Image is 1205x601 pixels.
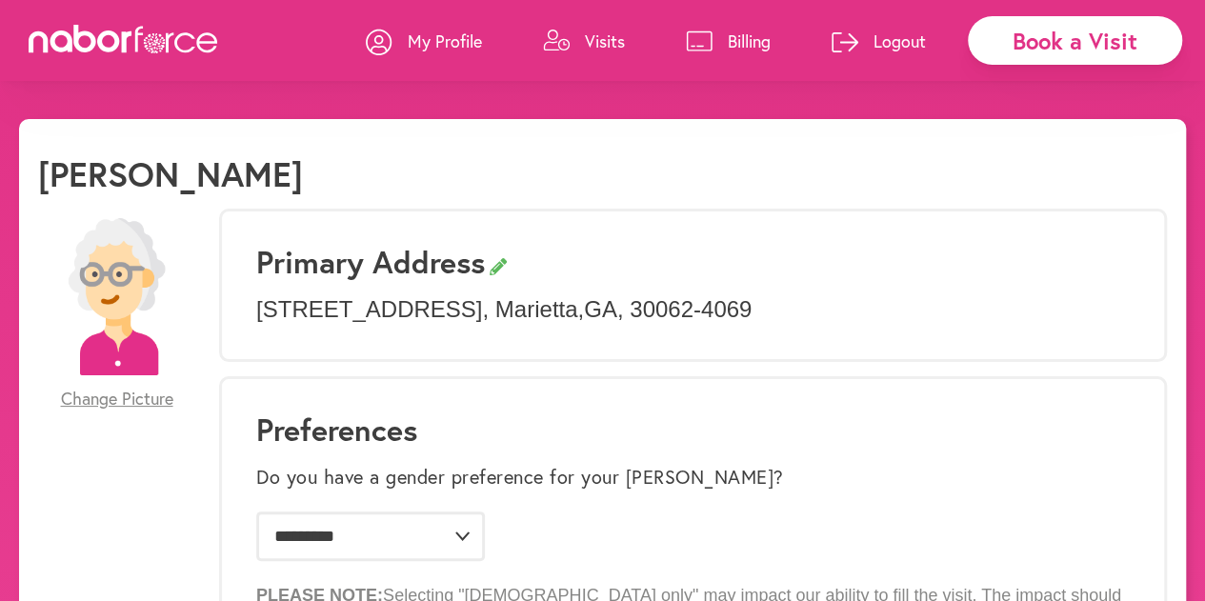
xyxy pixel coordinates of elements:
[256,411,1130,448] h1: Preferences
[256,244,1130,280] h3: Primary Address
[38,153,303,194] h1: [PERSON_NAME]
[686,12,771,70] a: Billing
[585,30,625,52] p: Visits
[968,16,1182,65] div: Book a Visit
[874,30,926,52] p: Logout
[408,30,482,52] p: My Profile
[256,296,1130,324] p: [STREET_ADDRESS] , Marietta , GA , 30062-4069
[543,12,625,70] a: Visits
[366,12,482,70] a: My Profile
[832,12,926,70] a: Logout
[256,466,784,489] label: Do you have a gender preference for your [PERSON_NAME]?
[728,30,771,52] p: Billing
[38,218,195,375] img: efc20bcf08b0dac87679abea64c1faab.png
[61,389,173,410] span: Change Picture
